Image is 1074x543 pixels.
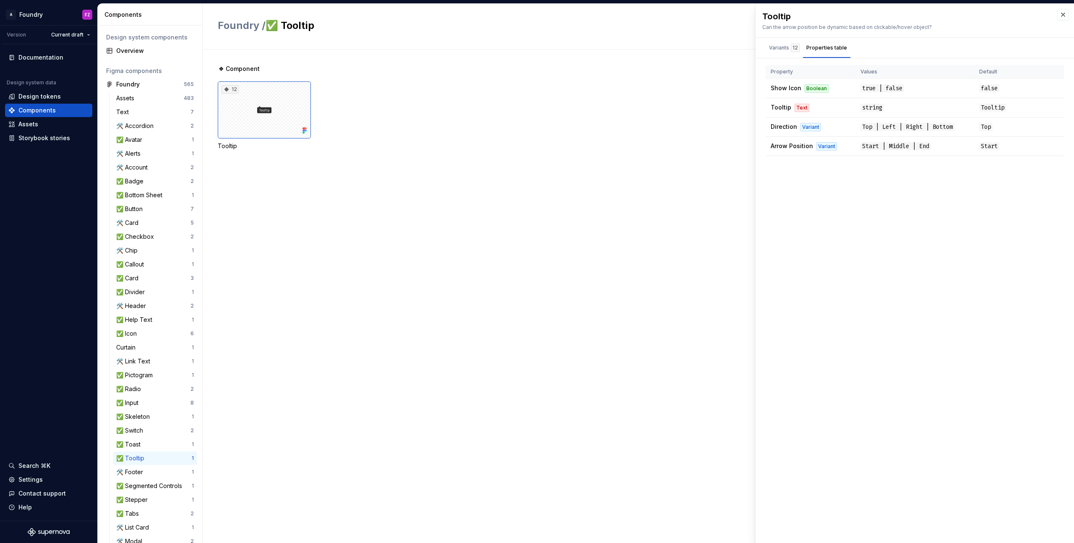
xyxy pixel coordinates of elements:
[192,413,194,420] div: 1
[192,358,194,365] div: 1
[860,142,931,150] span: Start | Middle | End
[218,81,311,150] div: 12Tooltip
[192,344,194,351] div: 1
[113,285,197,299] a: ✅ Divider1
[113,368,197,382] a: ✅ Pictogram1
[979,142,999,150] span: Start
[762,10,1049,22] div: Tooltip
[113,424,197,437] a: ✅ Switch2
[116,440,144,449] div: ✅ Toast
[113,493,197,506] a: ✅ Stepper1
[805,84,829,93] div: Boolean
[18,489,66,498] div: Contact support
[116,399,142,407] div: ✅ Input
[192,289,194,295] div: 1
[5,131,92,145] a: Storybook stories
[979,84,999,92] span: false
[192,524,194,531] div: 1
[113,507,197,520] a: ✅ Tabs2
[769,44,800,52] div: Variants
[5,90,92,103] a: Design tokens
[184,95,194,102] div: 483
[28,528,70,536] svg: Supernova Logo
[860,123,954,131] span: Top | Left | Right | Bottom
[190,510,194,517] div: 2
[762,24,1049,31] div: Can the arrow position be dynamic based on clickable/hover object?
[974,65,1064,79] th: Default
[116,219,142,227] div: 🛠️ Card
[18,120,38,128] div: Assets
[113,147,197,160] a: 🛠️ Alerts1
[190,275,194,282] div: 3
[51,31,83,38] span: Current draft
[771,142,813,149] span: Arrow Position
[113,452,197,465] a: ✅ Tooltip1
[116,412,153,421] div: ✅ Skeleton
[190,206,194,212] div: 7
[113,479,197,493] a: ✅ Segmented Controls1
[795,104,809,112] div: Text
[18,134,70,142] div: Storybook stories
[190,123,194,129] div: 2
[116,80,140,89] div: Foundry
[771,123,797,130] span: Direction
[192,496,194,503] div: 1
[18,106,56,115] div: Components
[113,119,197,133] a: 🛠️ Accordion2
[192,455,194,462] div: 1
[113,438,197,451] a: ✅ Toast1
[192,372,194,379] div: 1
[979,123,993,131] span: Top
[116,246,141,255] div: 🛠️ Chip
[18,53,63,62] div: Documentation
[218,19,266,31] span: Foundry /
[192,192,194,198] div: 1
[18,92,61,101] div: Design tokens
[113,410,197,423] a: ✅ Skeleton1
[18,462,50,470] div: Search ⌘K
[116,426,146,435] div: ✅ Switch
[806,44,847,52] div: Properties table
[113,521,197,534] a: 🛠️ List Card1
[979,104,1006,112] span: Tooltip
[116,454,148,462] div: ✅ Tooltip
[192,469,194,475] div: 1
[6,10,16,20] div: A
[113,258,197,271] a: ✅ Callout1
[113,327,197,340] a: ✅ Icon6
[771,104,791,111] span: Tooltip
[113,299,197,313] a: 🛠️ Header2
[116,371,156,379] div: ✅ Pictogram
[116,316,156,324] div: ✅ Help Text
[113,216,197,230] a: 🛠️ Card5
[855,65,974,79] th: Values
[5,473,92,486] a: Settings
[113,382,197,396] a: ✅ Radio2
[106,67,194,75] div: Figma components
[771,84,801,91] span: Show Icon
[113,91,197,105] a: Assets483
[192,316,194,323] div: 1
[192,136,194,143] div: 1
[116,329,140,338] div: ✅ Icon
[7,79,56,86] div: Design system data
[5,104,92,117] a: Components
[192,261,194,268] div: 1
[116,191,166,199] div: ✅ Bottom Sheet
[218,19,940,32] h2: ✅ Tooltip
[192,150,194,157] div: 1
[190,219,194,226] div: 5
[113,465,197,479] a: 🛠️ Footer1
[5,459,92,473] button: Search ⌘K
[104,10,199,19] div: Components
[113,313,197,326] a: ✅ Help Text1
[116,232,157,241] div: ✅ Checkbox
[116,122,157,130] div: 🛠️ Accordion
[113,230,197,243] a: ✅ Checkbox2
[192,483,194,489] div: 1
[5,51,92,64] a: Documentation
[85,11,90,18] div: FZ
[116,468,146,476] div: 🛠️ Footer
[116,163,151,172] div: 🛠️ Account
[190,427,194,434] div: 2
